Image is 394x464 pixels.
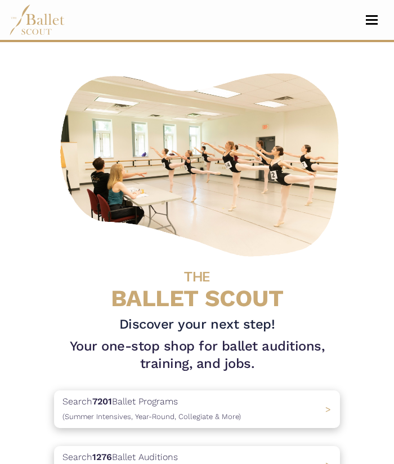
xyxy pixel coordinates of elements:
[54,316,340,333] h3: Discover your next step!
[54,338,340,372] h1: Your one-stop shop for ballet auditions, training, and jobs.
[359,15,385,25] button: Toggle navigation
[92,396,112,407] b: 7201
[54,390,340,428] a: Search7201Ballet Programs(Summer Intensives, Year-Round, Collegiate & More)>
[184,268,210,285] span: THE
[62,412,241,421] span: (Summer Intensives, Year-Round, Collegiate & More)
[325,404,331,415] span: >
[54,65,349,261] img: A group of ballerinas talking to each other in a ballet studio
[54,261,340,311] h4: BALLET SCOUT
[62,394,241,423] p: Search Ballet Programs
[92,452,112,462] b: 1276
